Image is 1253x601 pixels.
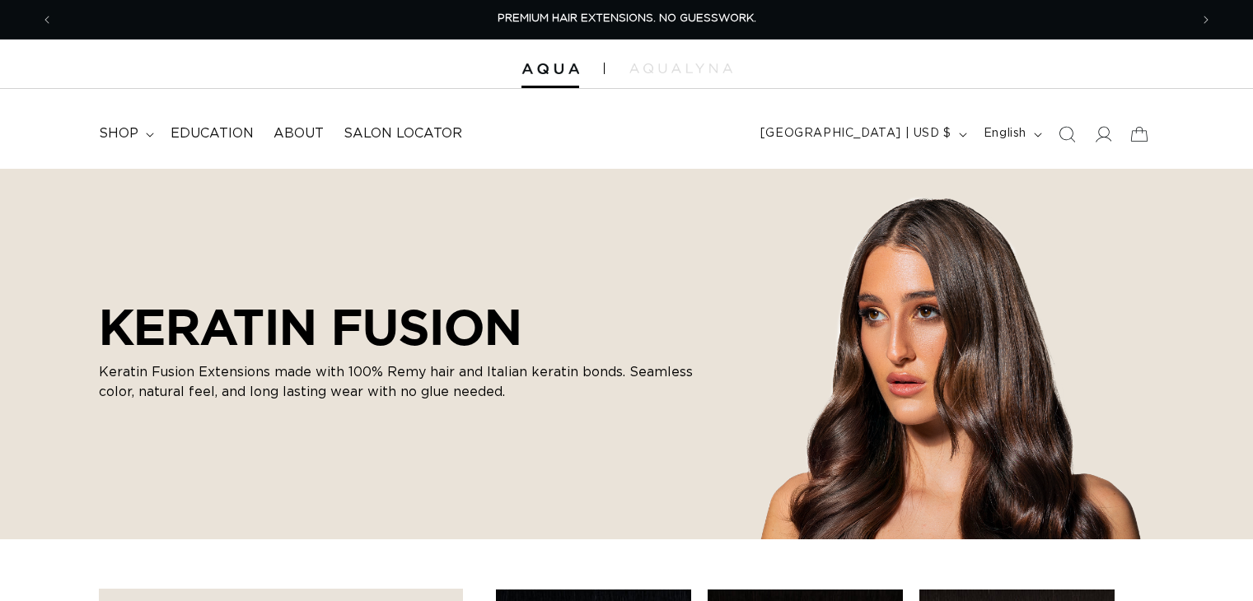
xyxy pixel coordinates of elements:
[521,63,579,75] img: Aqua Hair Extensions
[161,115,264,152] a: Education
[974,119,1049,150] button: English
[89,115,161,152] summary: shop
[274,125,324,142] span: About
[498,13,756,24] span: PREMIUM HAIR EXTENSIONS. NO GUESSWORK.
[99,125,138,142] span: shop
[99,362,725,402] p: Keratin Fusion Extensions made with 100% Remy hair and Italian keratin bonds. Seamless color, nat...
[29,4,65,35] button: Previous announcement
[984,125,1026,142] span: English
[334,115,472,152] a: Salon Locator
[750,119,974,150] button: [GEOGRAPHIC_DATA] | USD $
[760,125,951,142] span: [GEOGRAPHIC_DATA] | USD $
[1049,116,1085,152] summary: Search
[99,298,725,356] h2: KERATIN FUSION
[264,115,334,152] a: About
[344,125,462,142] span: Salon Locator
[629,63,732,73] img: aqualyna.com
[171,125,254,142] span: Education
[1188,4,1224,35] button: Next announcement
